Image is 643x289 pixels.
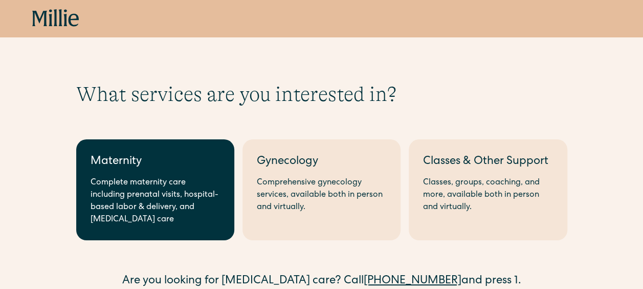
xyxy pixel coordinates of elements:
a: MaternityComplete maternity care including prenatal visits, hospital-based labor & delivery, and ... [76,139,234,240]
a: GynecologyComprehensive gynecology services, available both in person and virtually. [242,139,401,240]
div: Gynecology [257,154,386,171]
a: Classes & Other SupportClasses, groups, coaching, and more, available both in person and virtually. [409,139,567,240]
div: Maternity [91,154,220,171]
div: Classes, groups, coaching, and more, available both in person and virtually. [423,177,552,214]
div: Classes & Other Support [423,154,552,171]
h1: What services are you interested in? [76,82,567,107]
div: Comprehensive gynecology services, available both in person and virtually. [257,177,386,214]
div: Complete maternity care including prenatal visits, hospital-based labor & delivery, and [MEDICAL_... [91,177,220,226]
a: [PHONE_NUMBER] [364,276,461,287]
